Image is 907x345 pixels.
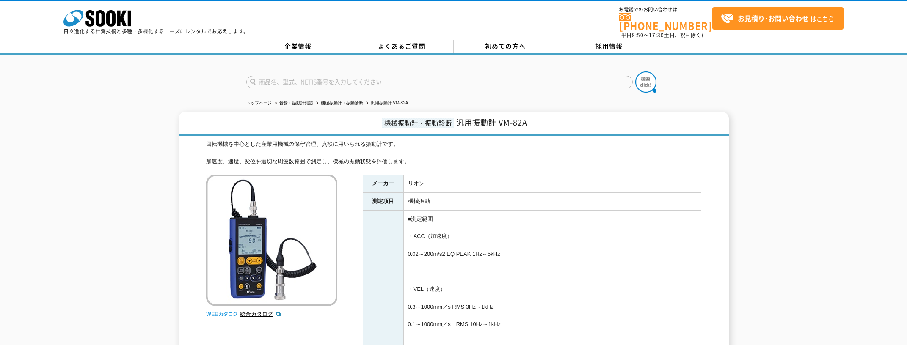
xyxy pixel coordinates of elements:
th: 測定項目 [363,193,403,211]
span: 初めての方へ [485,41,526,51]
a: [PHONE_NUMBER] [619,13,712,30]
a: トップページ [246,101,272,105]
span: 汎用振動計 VM-82A [456,117,527,128]
div: 回転機械を中心とした産業用機械の保守管理、点検に用いられる振動計です。 加速度、速度、変位を適切な周波数範囲で測定し、機械の振動状態を評価します。 [206,140,701,166]
span: (平日 ～ 土日、祝日除く) [619,31,703,39]
span: 機械振動計・振動診断 [382,118,454,128]
a: お見積り･お問い合わせはこちら [712,7,844,30]
a: よくあるご質問 [350,40,454,53]
th: メーカー [363,175,403,193]
input: 商品名、型式、NETIS番号を入力してください [246,76,633,88]
li: 汎用振動計 VM-82A [364,99,408,108]
a: 企業情報 [246,40,350,53]
span: 17:30 [649,31,664,39]
strong: お見積り･お問い合わせ [738,13,809,23]
a: 初めての方へ [454,40,557,53]
td: リオン [403,175,701,193]
td: 機械振動 [403,193,701,211]
span: お電話でのお問い合わせは [619,7,712,12]
a: 採用情報 [557,40,661,53]
p: 日々進化する計測技術と多種・多様化するニーズにレンタルでお応えします。 [63,29,249,34]
img: webカタログ [206,310,238,318]
a: 機械振動計・振動診断 [321,101,363,105]
span: はこちら [721,12,834,25]
img: btn_search.png [635,71,656,93]
a: 音響・振動計測器 [279,101,313,105]
img: 汎用振動計 VM-82A [206,175,337,306]
span: 8:50 [632,31,644,39]
a: 総合カタログ [240,311,281,317]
